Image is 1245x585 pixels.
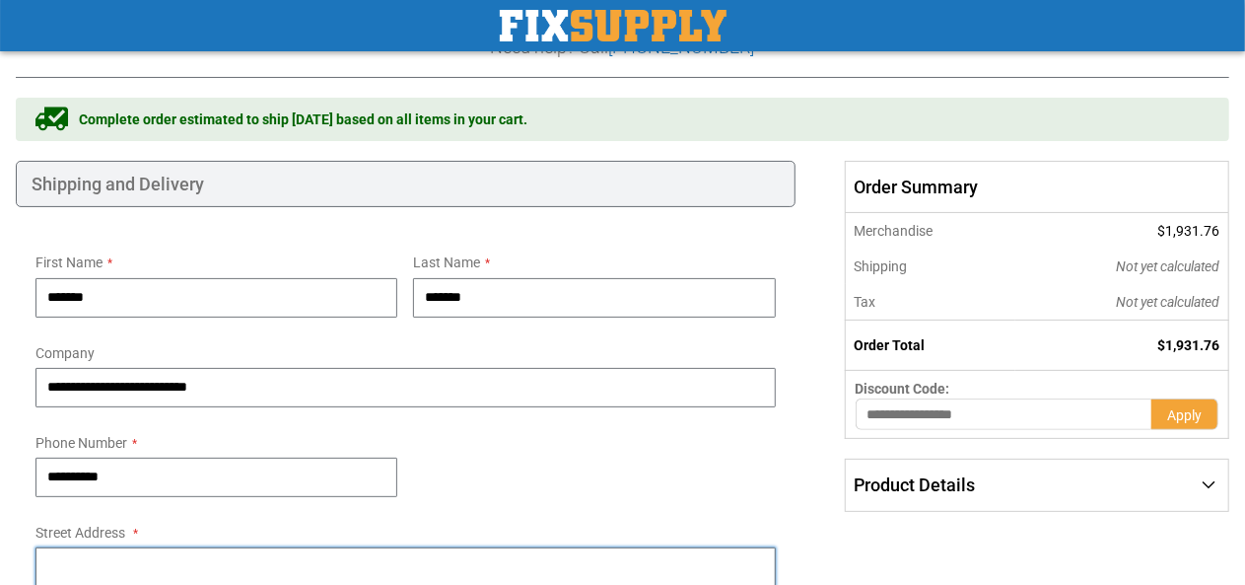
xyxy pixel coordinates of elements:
[1157,223,1219,239] span: $1,931.76
[845,284,1015,321] th: Tax
[35,345,95,361] span: Company
[855,475,976,495] span: Product Details
[16,161,795,208] div: Shipping and Delivery
[855,337,926,353] strong: Order Total
[1116,258,1219,274] span: Not yet calculated
[1157,337,1219,353] span: $1,931.76
[35,435,127,451] span: Phone Number
[35,255,103,270] span: First Name
[79,110,527,129] span: Complete order estimated to ship [DATE] based on all items in your cart.
[855,258,908,274] span: Shipping
[1116,294,1219,310] span: Not yet calculated
[845,161,1229,214] span: Order Summary
[35,525,125,541] span: Street Address
[1151,399,1218,430] button: Apply
[500,10,726,41] a: store logo
[1167,407,1202,423] span: Apply
[845,213,1015,249] th: Merchandise
[500,10,726,41] img: Fix Industrial Supply
[856,381,950,397] span: Discount Code:
[16,37,1229,57] h3: Need help? Call
[413,255,480,270] span: Last Name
